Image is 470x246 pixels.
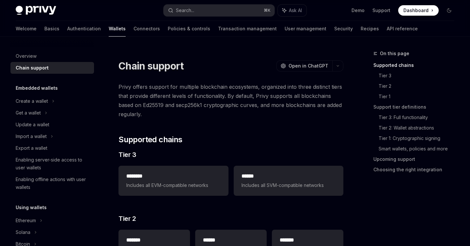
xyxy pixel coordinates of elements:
[276,60,332,71] button: Open in ChatGPT
[403,7,429,14] span: Dashboard
[444,5,454,16] button: Toggle dark mode
[16,6,56,15] img: dark logo
[379,91,460,102] a: Tier 1
[289,7,302,14] span: Ask AI
[379,112,460,123] a: Tier 3: Full functionality
[373,154,460,164] a: Upcoming support
[373,164,460,175] a: Choosing the right integration
[16,121,49,129] div: Update a wallet
[44,21,59,37] a: Basics
[361,21,379,37] a: Recipes
[380,50,409,57] span: On this page
[126,181,220,189] span: Includes all EVM-compatible networks
[352,7,365,14] a: Demo
[168,21,210,37] a: Policies & controls
[118,134,182,145] span: Supported chains
[16,217,36,224] div: Ethereum
[379,81,460,91] a: Tier 2
[16,204,47,211] h5: Using wallets
[118,166,228,196] a: **** ***Includes all EVM-compatible networks
[334,21,353,37] a: Security
[10,62,94,74] a: Chain support
[164,5,274,16] button: Search...⌘K
[16,109,41,117] div: Get a wallet
[118,82,343,119] span: Privy offers support for multiple blockchain ecosystems, organized into three distinct tiers that...
[373,60,460,70] a: Supported chains
[289,63,328,69] span: Open in ChatGPT
[118,214,136,223] span: Tier 2
[16,132,47,140] div: Import a wallet
[387,21,418,37] a: API reference
[16,228,30,236] div: Solana
[16,97,48,105] div: Create a wallet
[379,133,460,144] a: Tier 1: Cryptographic signing
[118,150,136,159] span: Tier 3
[67,21,101,37] a: Authentication
[379,123,460,133] a: Tier 2: Wallet abstractions
[109,21,126,37] a: Wallets
[118,60,183,72] h1: Chain support
[285,21,326,37] a: User management
[379,70,460,81] a: Tier 3
[133,21,160,37] a: Connectors
[176,7,194,14] div: Search...
[10,174,94,193] a: Enabling offline actions with user wallets
[373,102,460,112] a: Support tier definitions
[234,166,343,196] a: **** *Includes all SVM-compatible networks
[16,176,90,191] div: Enabling offline actions with user wallets
[10,119,94,131] a: Update a wallet
[242,181,336,189] span: Includes all SVM-compatible networks
[16,52,37,60] div: Overview
[218,21,277,37] a: Transaction management
[16,64,49,72] div: Chain support
[16,84,58,92] h5: Embedded wallets
[278,5,306,16] button: Ask AI
[16,144,47,152] div: Export a wallet
[16,21,37,37] a: Welcome
[10,142,94,154] a: Export a wallet
[372,7,390,14] a: Support
[379,144,460,154] a: Smart wallets, policies and more
[10,154,94,174] a: Enabling server-side access to user wallets
[16,156,90,172] div: Enabling server-side access to user wallets
[10,50,94,62] a: Overview
[398,5,439,16] a: Dashboard
[264,8,271,13] span: ⌘ K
